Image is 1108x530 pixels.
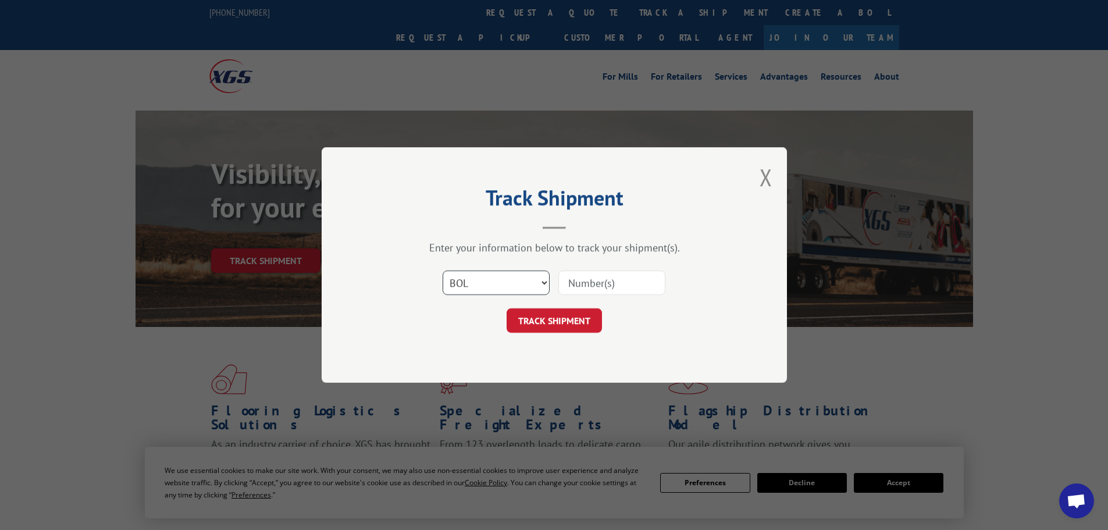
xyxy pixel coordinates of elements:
div: Enter your information below to track your shipment(s). [380,241,729,254]
button: TRACK SHIPMENT [507,308,602,333]
div: Open chat [1059,483,1094,518]
h2: Track Shipment [380,190,729,212]
input: Number(s) [558,271,665,295]
button: Close modal [760,162,772,193]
